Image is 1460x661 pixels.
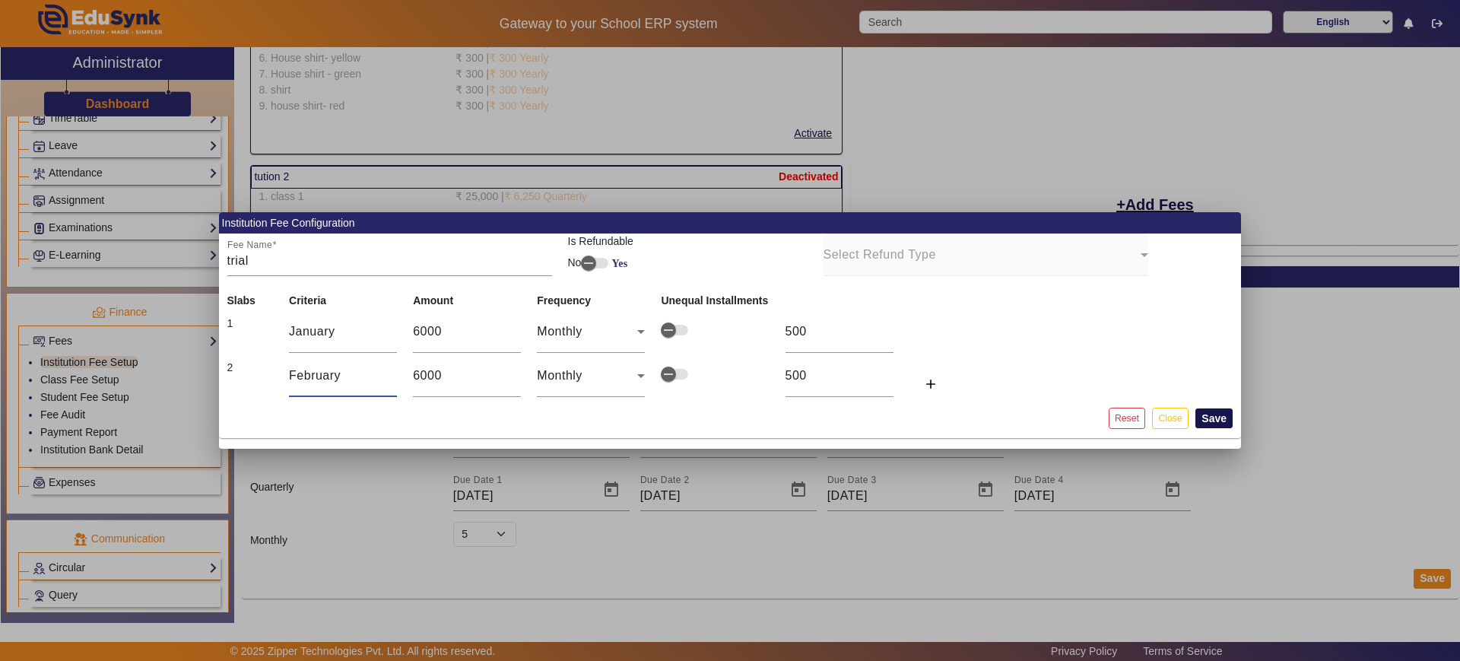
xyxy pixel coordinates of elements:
th: Slabs [219,292,281,310]
input: Enter Amount [413,367,521,385]
mat-card-header: Institution Fee Configuration [219,212,1241,234]
th: Unequal Installments [653,292,777,310]
th: Criteria [281,292,405,310]
div: 2 [227,360,274,376]
mat-icon: add [923,377,938,392]
th: Frequency [529,292,653,310]
div: 1 [227,316,274,332]
mat-label: Select Refund Type [824,248,936,261]
button: Save [1195,408,1233,428]
input: 0 [786,367,893,385]
label: Yes [608,257,627,270]
div: No [568,255,808,271]
button: Reset [1109,408,1145,428]
span: Monthly [537,369,582,382]
input: Enter Amount [413,323,521,341]
input: Slab Name [289,323,397,341]
input: 0 [786,323,893,341]
mat-label: Is Refundable [568,235,633,247]
button: Close [1152,408,1188,428]
th: Amount [405,292,529,310]
mat-label: Fee Name [227,240,272,250]
span: Monthly [537,325,582,338]
input: Slab Name [289,367,397,385]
